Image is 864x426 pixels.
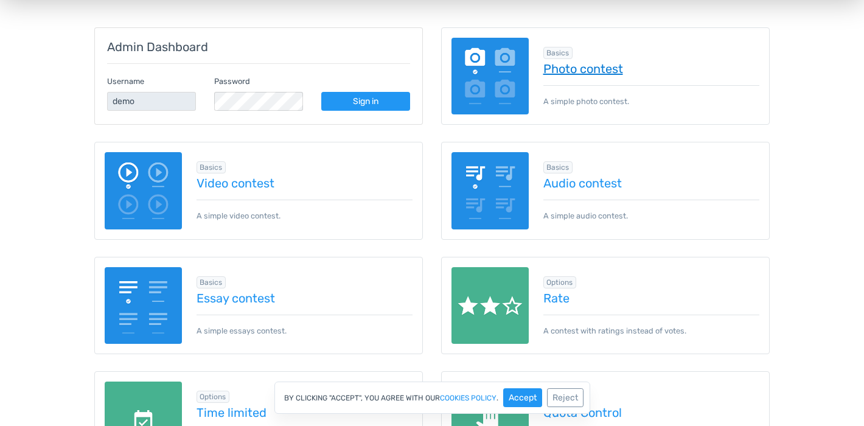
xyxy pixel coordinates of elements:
p: A simple video contest. [197,200,413,222]
a: Rate [543,292,760,305]
img: essay-contest.png [105,267,182,344]
span: Browse all in Basics [543,47,573,59]
button: Accept [503,388,542,407]
span: Browse all in Basics [543,161,573,173]
p: A simple audio contest. [543,200,760,222]
a: Sign in [321,92,410,111]
span: Browse all in Basics [197,276,226,288]
button: Reject [547,388,584,407]
span: Browse all in Options [543,276,577,288]
a: Audio contest [543,176,760,190]
label: Password [214,75,250,87]
img: image-poll.png [451,38,529,115]
a: Quota Control [543,406,760,419]
a: Video contest [197,176,413,190]
span: Browse all in Basics [197,161,226,173]
a: Time limited [197,406,413,419]
a: cookies policy [440,394,496,402]
img: video-poll.png [105,152,182,229]
div: By clicking "Accept", you agree with our . [274,382,590,414]
p: A simple essays contest. [197,315,413,337]
p: A simple photo contest. [543,85,760,107]
p: A contest with ratings instead of votes. [543,315,760,337]
a: Essay contest [197,292,413,305]
img: rate.png [451,267,529,344]
a: Photo contest [543,62,760,75]
img: audio-poll.png [451,152,529,229]
h5: Admin Dashboard [107,40,410,54]
label: Username [107,75,144,87]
